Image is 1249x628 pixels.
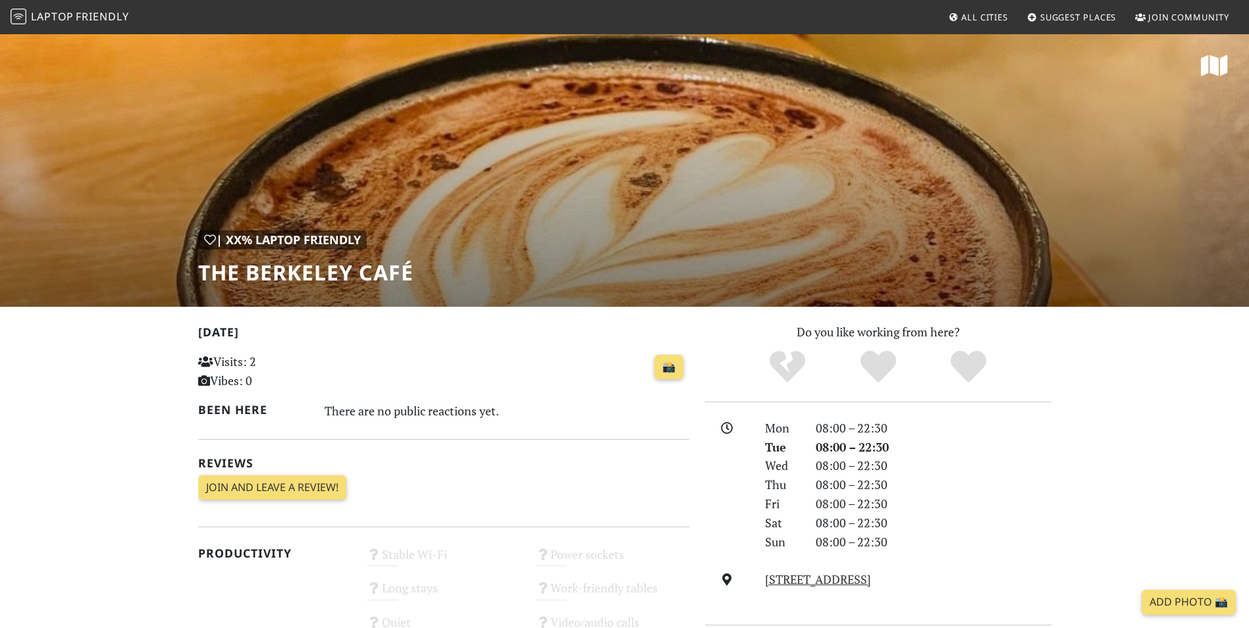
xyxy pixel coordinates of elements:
div: Wed [757,456,807,475]
div: Long stays [359,577,528,611]
div: Fri [757,494,807,513]
h2: [DATE] [198,325,689,344]
div: Sat [757,513,807,533]
div: 08:00 – 22:30 [808,533,1059,552]
p: Visits: 2 Vibes: 0 [198,352,352,390]
a: Suggest Places [1022,5,1122,29]
div: 08:00 – 22:30 [808,475,1059,494]
span: Friendly [76,9,128,24]
span: Join Community [1148,11,1229,23]
div: Work-friendly tables [528,577,697,611]
div: No [742,349,833,385]
a: Join Community [1130,5,1235,29]
a: LaptopFriendly LaptopFriendly [11,6,129,29]
div: 08:00 – 22:30 [808,456,1059,475]
a: [STREET_ADDRESS] [765,571,871,587]
div: There are no public reactions yet. [325,400,689,421]
img: LaptopFriendly [11,9,26,24]
a: All Cities [943,5,1013,29]
a: 📸 [654,355,683,380]
span: All Cities [961,11,1008,23]
h2: Been here [198,403,309,417]
div: Tue [757,438,807,457]
h2: Reviews [198,456,689,470]
div: | XX% Laptop Friendly [198,230,367,249]
p: Do you like working from here? [705,323,1051,342]
h2: Productivity [198,546,352,560]
div: Power sockets [528,544,697,577]
span: Laptop [31,9,74,24]
div: 08:00 – 22:30 [808,419,1059,438]
div: Stable Wi-Fi [359,544,528,577]
div: Definitely! [923,349,1014,385]
h1: The Berkeley Café [198,260,413,285]
a: Join and leave a review! [198,475,346,500]
div: 08:00 – 22:30 [808,513,1059,533]
div: Thu [757,475,807,494]
div: Mon [757,419,807,438]
div: Sun [757,533,807,552]
div: 08:00 – 22:30 [808,494,1059,513]
div: Yes [833,349,924,385]
a: Add Photo 📸 [1142,590,1236,615]
div: 08:00 – 22:30 [808,438,1059,457]
span: Suggest Places [1040,11,1117,23]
